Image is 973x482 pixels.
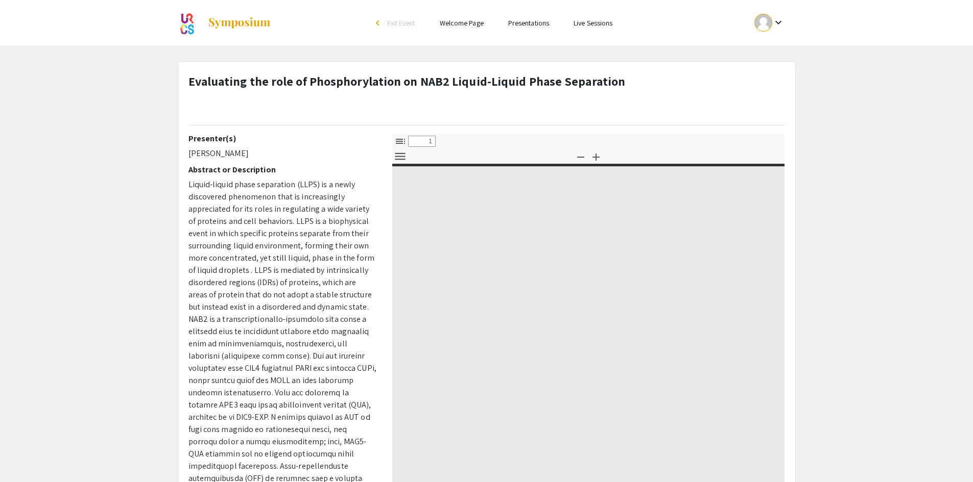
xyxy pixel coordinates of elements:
[178,10,197,36] img: ATP Symposium 2025
[8,436,43,474] iframe: Chat
[178,10,271,36] a: ATP Symposium 2025
[772,16,785,29] mat-icon: Expand account dropdown
[440,18,484,28] a: Welcome Page
[408,136,436,147] input: Page
[572,149,589,164] button: Zoom Out
[387,18,415,28] span: Exit Event
[392,149,409,164] button: Tools
[574,18,612,28] a: Live Sessions
[188,165,377,174] h2: Abstract or Description
[188,147,377,160] p: [PERSON_NAME]
[392,134,409,148] button: Toggle Sidebar
[188,179,374,324] span: Liquid-liquid phase separation (LLPS) is a newly discovered phenomenon that is increasingly appre...
[188,134,377,143] h2: Presenter(s)
[188,73,626,89] strong: Evaluating the role of Phosphorylation on NAB2 Liquid-Liquid Phase Separation
[376,20,382,26] div: arrow_back_ios
[508,18,549,28] a: Presentations
[587,149,605,164] button: Zoom In
[744,11,795,34] button: Expand account dropdown
[207,17,271,29] img: Symposium by ForagerOne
